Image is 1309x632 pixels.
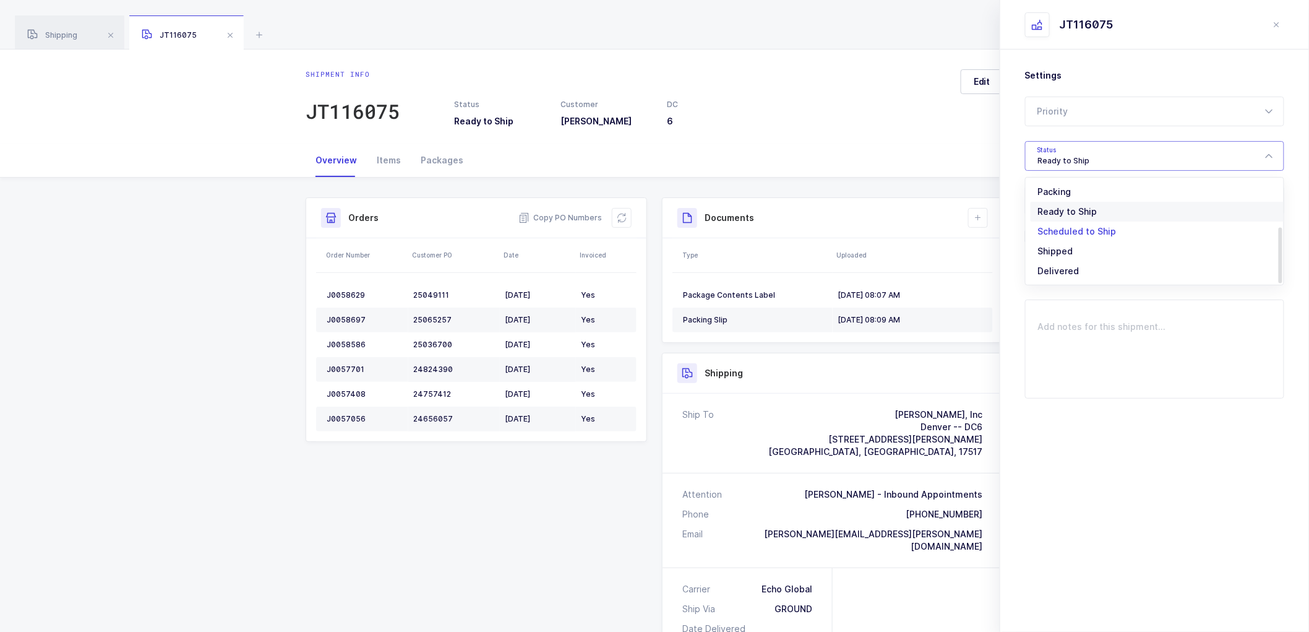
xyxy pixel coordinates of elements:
[906,508,982,521] div: [PHONE_NUMBER]
[560,99,652,110] div: Customer
[683,290,828,300] div: Package Contents Label
[1025,69,1284,82] h3: Settings
[1038,186,1071,197] span: Packing
[505,365,571,374] div: [DATE]
[413,315,495,325] div: 25065257
[581,315,595,324] span: Yes
[580,250,633,260] div: Invoiced
[581,290,595,300] span: Yes
[413,389,495,399] div: 24757412
[682,250,829,260] div: Type
[367,144,411,177] div: Items
[1038,226,1117,236] span: Scheduled to Ship
[667,115,759,128] h3: 6
[1038,246,1073,256] span: Shipped
[412,250,496,260] div: Customer PO
[682,603,720,615] div: Ship Via
[961,69,1003,94] button: Edit
[705,367,743,379] h3: Shipping
[775,603,812,615] div: GROUND
[1038,266,1079,276] span: Delivered
[768,409,982,421] div: [PERSON_NAME], Inc
[348,212,379,224] h3: Orders
[682,528,703,553] div: Email
[413,290,495,300] div: 25049111
[682,508,709,521] div: Phone
[667,99,759,110] div: DC
[581,340,595,349] span: Yes
[306,144,367,177] div: Overview
[505,414,571,424] div: [DATE]
[306,69,400,79] div: Shipment info
[1038,206,1097,217] span: Ready to Ship
[327,414,403,424] div: J0057056
[581,389,595,399] span: Yes
[327,340,403,350] div: J0058586
[504,250,572,260] div: Date
[838,315,982,325] div: [DATE] 08:09 AM
[327,290,403,300] div: J0058629
[505,290,571,300] div: [DATE]
[581,365,595,374] span: Yes
[411,144,473,177] div: Packages
[560,115,652,128] h3: [PERSON_NAME]
[1269,17,1284,32] button: close drawer
[142,30,197,40] span: JT116075
[413,365,495,374] div: 24824390
[705,212,754,224] h3: Documents
[326,250,405,260] div: Order Number
[804,488,982,501] div: [PERSON_NAME] - Inbound Appointments
[683,315,828,325] div: Packing Slip
[768,446,982,457] span: [GEOGRAPHIC_DATA], [GEOGRAPHIC_DATA], 17517
[682,409,714,458] div: Ship To
[505,340,571,350] div: [DATE]
[505,389,571,399] div: [DATE]
[682,488,722,501] div: Attention
[838,290,982,300] div: [DATE] 08:07 AM
[454,99,546,110] div: Status
[1060,17,1114,32] div: JT116075
[413,414,495,424] div: 24656057
[27,30,77,40] span: Shipping
[505,315,571,325] div: [DATE]
[454,115,546,128] h3: Ready to Ship
[327,315,403,325] div: J0058697
[413,340,495,350] div: 25036700
[518,212,602,224] button: Copy PO Numbers
[327,365,403,374] div: J0057701
[327,389,403,399] div: J0057408
[836,250,989,260] div: Uploaded
[682,583,715,595] div: Carrier
[768,433,982,446] div: [STREET_ADDRESS][PERSON_NAME]
[768,421,982,433] div: Denver -- DC6
[974,76,990,88] span: Edit
[762,583,812,595] div: Echo Global
[703,528,982,553] div: [PERSON_NAME][EMAIL_ADDRESS][PERSON_NAME][DOMAIN_NAME]
[581,414,595,423] span: Yes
